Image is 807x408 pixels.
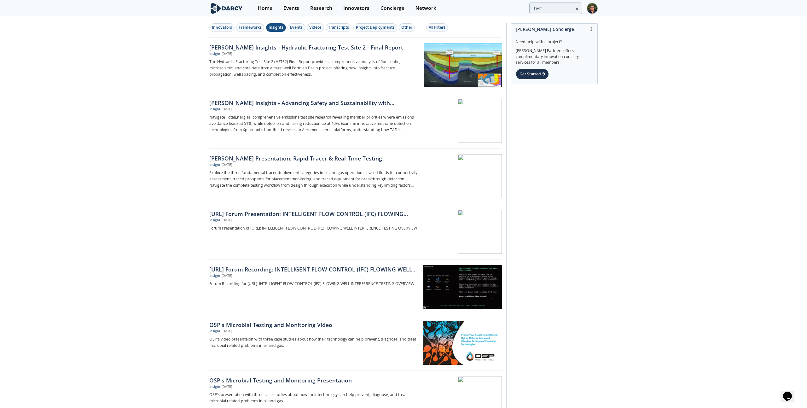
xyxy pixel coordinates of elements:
div: Home [258,6,272,11]
div: Insight [209,384,220,389]
div: Insight [209,51,220,56]
button: All Filters [426,23,448,32]
div: [PERSON_NAME] Insights - Advancing Safety and Sustainability with TotalEnergies' Emissions Test Site [209,99,418,107]
div: OSP's Microbial Testing and Monitoring Presentation [209,376,418,384]
a: [URL] Forum Presentation: INTELLIGENT FLOW CONTROL (IFC) FLOWING WELL INTERFERENCE TESTING OVERVI... [209,204,502,259]
div: [PERSON_NAME] Insights - Hydraulic Fracturing Test Site 2 - Final Report [209,43,418,51]
a: [PERSON_NAME] Presentation: Rapid Tracer & Real-Time Testing Insight •[DATE] Explore the three fu... [209,149,502,204]
p: OSP's presentation with three case studies about how their technology can help prevent, diagnose,... [209,392,418,404]
div: Insight [209,162,220,167]
div: Need help with a project? [516,35,593,45]
div: OSP's Microbial Testing and Monitoring Video [209,321,418,329]
a: OSP's Microbial Testing and Monitoring Video Insight •[DATE] OSP's video presentaion with three c... [209,315,502,370]
p: Explore the three fundamental tracer deployment categories in oil and gas operations: traced flui... [209,170,418,189]
img: information.svg [590,27,593,31]
div: Innovators [343,6,369,11]
p: Forum Recording for [URL]: INTELLIGENT FLOW CONTROL (IFC) FLOWING WELL INTERFERENCE TESTING OVERVIEW [209,281,418,287]
div: Frameworks [239,25,262,30]
div: [PERSON_NAME] Partners offers complimentary innovation concierge services for all members. [516,45,593,66]
div: • [DATE] [220,107,232,112]
div: Research [310,6,332,11]
div: [URL] Forum Recording: INTELLIGENT FLOW CONTROL (IFC) FLOWING WELL INTERFERENCE TESTING OVERVIEW [209,265,418,273]
button: Frameworks [236,23,264,32]
p: The Hydraulic Fracturing Test Site 2 (HFTS2) Final Report provides a comprehensive analysis of fi... [209,59,418,78]
div: • [DATE] [220,384,232,389]
div: Project Deployments [356,25,395,30]
input: Advanced Search [529,3,582,14]
div: [PERSON_NAME] Concierge [516,24,593,35]
div: [PERSON_NAME] Presentation: Rapid Tracer & Real-Time Testing [209,154,418,162]
div: Network [415,6,436,11]
div: Other [401,25,412,30]
div: Insight [209,107,220,112]
div: Get Started [516,69,549,79]
a: [URL] Forum Recording: INTELLIGENT FLOW CONTROL (IFC) FLOWING WELL INTERFERENCE TESTING OVERVIEW ... [209,259,502,315]
a: [PERSON_NAME] Insights - Hydraulic Fracturing Test Site 2 - Final Report Insight •[DATE] The Hydr... [209,38,502,93]
img: logo-wide.svg [209,3,244,14]
button: Insights [266,23,286,32]
button: Other [399,23,415,32]
div: Transcripts [328,25,349,30]
button: Project Deployments [353,23,397,32]
div: • [DATE] [220,329,232,334]
p: Forum Presentation of [URL]: INTELLIGENT FLOW CONTROL (IFC) FLOWING WELL INTERFERENCE TESTING OVE... [209,225,418,231]
button: Innovators [209,23,235,32]
div: [URL] Forum Presentation: INTELLIGENT FLOW CONTROL (IFC) FLOWING WELL INTERFERENCE TESTING OVERVIEW [209,210,418,218]
div: Insights [269,25,283,30]
p: OSP's video presentaion with three case studies about how their technology can help prevent, diag... [209,336,418,349]
img: Profile [587,3,598,14]
div: Insight [209,329,220,334]
div: Events [283,6,299,11]
button: Events [287,23,305,32]
div: Events [290,25,303,30]
div: Insight [209,218,220,223]
div: Insight [209,273,220,278]
div: • [DATE] [220,162,232,167]
div: Innovators [212,25,232,30]
a: [PERSON_NAME] Insights - Advancing Safety and Sustainability with TotalEnergies' Emissions Test S... [209,93,502,149]
button: Transcripts [326,23,351,32]
iframe: chat widget [781,383,801,402]
div: • [DATE] [220,51,232,56]
div: All Filters [429,25,445,30]
div: Videos [309,25,322,30]
div: • [DATE] [220,273,232,278]
div: • [DATE] [220,218,232,223]
p: Navigate TotalEnergies' comprehensive emissions test site research revealing member priorities wh... [209,114,418,133]
button: Videos [307,23,324,32]
div: Concierge [380,6,404,11]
